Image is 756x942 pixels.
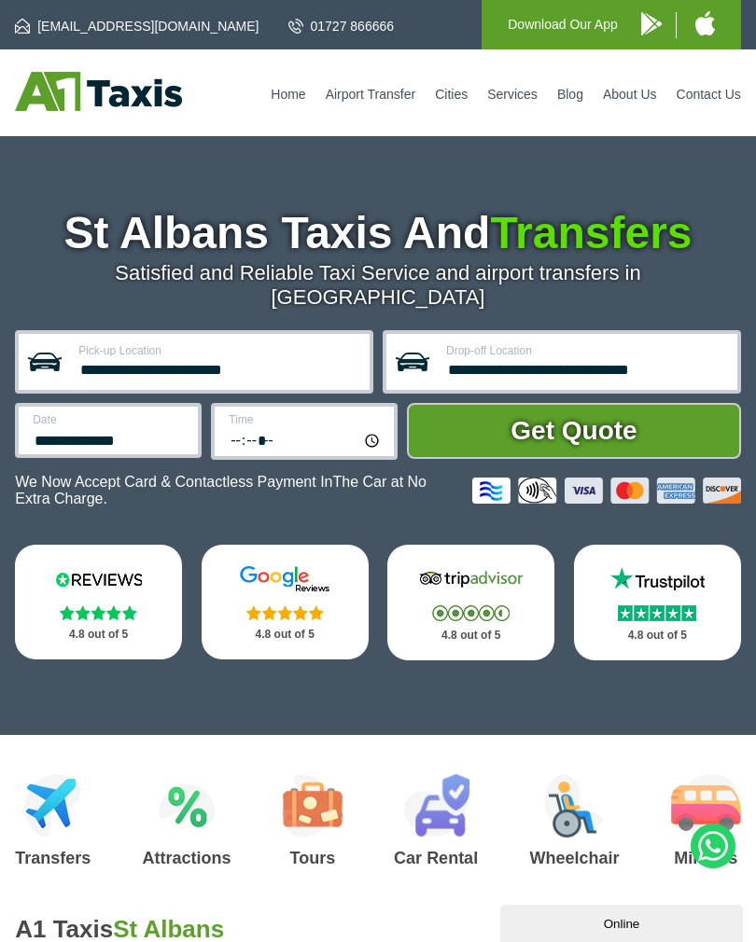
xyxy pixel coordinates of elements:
[229,414,383,425] label: Time
[15,545,182,659] a: Reviews.io Stars 4.8 out of 5
[472,478,741,504] img: Credit And Debit Cards
[229,565,341,593] img: Google
[15,72,182,111] img: A1 Taxis St Albans LTD
[159,774,216,838] img: Attractions
[529,850,619,866] h3: Wheelchair
[15,211,741,256] h1: St Albans Taxis And
[435,87,468,102] a: Cities
[487,87,538,102] a: Services
[403,774,469,838] img: Car Rental
[508,13,618,36] p: Download Our App
[671,774,741,838] img: Minibus
[677,87,741,102] a: Contact Us
[15,474,427,506] span: The Car at No Extra Charge.
[60,605,137,620] img: Stars
[15,850,91,866] h3: Transfers
[15,17,259,35] a: [EMAIL_ADDRESS][DOMAIN_NAME]
[15,261,741,310] p: Satisfied and Reliable Taxi Service and airport transfers in [GEOGRAPHIC_DATA]
[394,850,478,866] h3: Car Rental
[500,901,747,942] iframe: chat widget
[283,774,343,838] img: Tours
[43,565,155,593] img: Reviews.io
[222,623,348,646] p: 4.8 out of 5
[601,565,713,593] img: Trustpilot
[326,87,415,102] a: Airport Transfer
[415,565,527,593] img: Tripadvisor
[35,623,161,646] p: 4.8 out of 5
[618,605,696,621] img: Stars
[446,345,726,356] label: Drop-off Location
[78,345,358,356] label: Pick-up Location
[490,208,692,257] span: Transfers
[557,87,583,102] a: Blog
[33,414,187,425] label: Date
[603,87,657,102] a: About Us
[202,545,369,659] a: Google Stars 4.8 out of 5
[641,12,662,35] img: A1 Taxis Android App
[271,87,305,102] a: Home
[595,624,721,647] p: 4.8 out of 5
[15,474,458,507] p: We Now Accept Card & Contactless Payment In
[246,605,324,620] img: Stars
[544,774,604,838] img: Wheelchair
[407,403,741,459] button: Get Quote
[387,545,554,660] a: Tripadvisor Stars 4.8 out of 5
[408,624,534,647] p: 4.8 out of 5
[432,605,510,621] img: Stars
[574,545,741,660] a: Trustpilot Stars 4.8 out of 5
[143,850,231,866] h3: Attractions
[24,774,81,838] img: Airport Transfers
[695,11,715,35] img: A1 Taxis iPhone App
[671,850,741,866] h3: Minibus
[283,850,343,866] h3: Tours
[288,17,395,35] a: 01727 866666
